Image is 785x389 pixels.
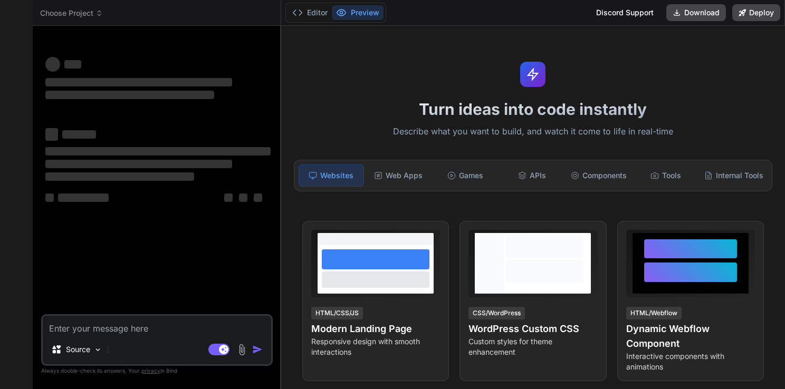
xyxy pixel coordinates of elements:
span: ‌ [45,78,232,86]
span: ‌ [45,160,232,168]
div: APIs [500,164,564,187]
span: ‌ [45,57,60,72]
div: Discord Support [590,4,660,21]
span: ‌ [45,128,58,141]
img: icon [252,344,263,355]
img: attachment [236,344,248,356]
span: ‌ [45,172,194,181]
span: ‌ [45,147,271,155]
span: ‌ [254,193,262,202]
button: Editor [288,5,332,20]
img: Pick Models [93,345,102,354]
h1: Turn ideas into code instantly [288,100,779,119]
span: ‌ [58,193,109,202]
p: Responsive design with smooth interactions [311,336,440,357]
p: Custom styles for theme enhancement [468,336,597,357]
p: Interactive components with animations [626,351,755,372]
div: Websites [299,164,365,187]
div: Web Apps [366,164,431,187]
div: HTML/CSS/JS [311,307,363,319]
span: ‌ [224,193,233,202]
span: privacy [141,367,160,374]
p: Always double-check its answers. Your in Bind [41,366,273,376]
span: ‌ [64,60,81,69]
span: ‌ [45,193,54,202]
span: ‌ [45,91,214,99]
h4: Dynamic Webflow Component [626,322,755,351]
button: Deploy [732,4,780,21]
div: Games [433,164,498,187]
div: CSS/WordPress [468,307,525,319]
p: Source [66,344,90,355]
span: Choose Project [40,8,103,18]
div: Components [567,164,631,187]
h4: Modern Landing Page [311,322,440,336]
h4: WordPress Custom CSS [468,322,597,336]
span: ‌ [239,193,247,202]
div: HTML/Webflow [626,307,682,319]
button: Download [666,4,726,21]
div: Internal Tools [700,164,768,187]
p: Describe what you want to build, and watch it come to life in real-time [288,125,779,139]
div: Tools [633,164,698,187]
span: ‌ [62,130,96,139]
button: Preview [332,5,384,20]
